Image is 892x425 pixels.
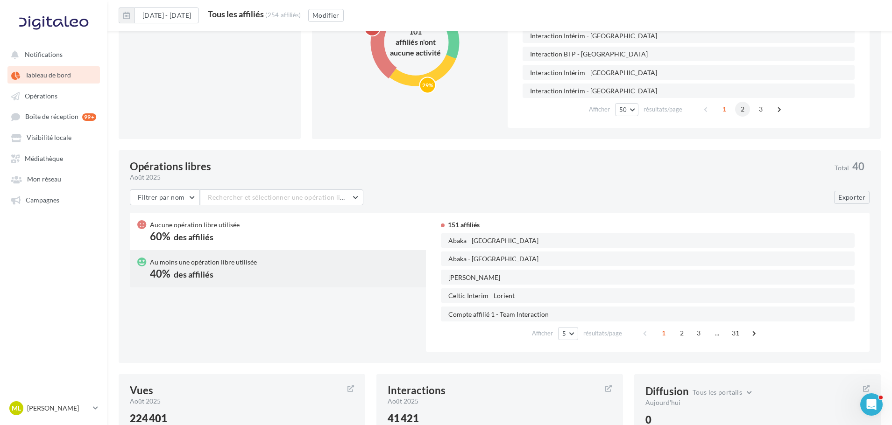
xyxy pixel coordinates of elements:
[208,10,264,18] div: Tous les affiliés
[150,258,257,267] div: Au moins une opération libre utilisée
[589,105,610,114] span: Afficher
[6,87,102,104] a: Opérations
[644,105,682,114] span: résultats/page
[130,161,211,172] div: Opérations libres
[448,274,500,281] span: [PERSON_NAME]
[130,173,161,182] span: août 2025
[860,393,883,416] iframe: Intercom live chat
[835,165,849,171] span: Total
[27,404,89,413] p: [PERSON_NAME]
[448,237,538,244] span: Abaka - [GEOGRAPHIC_DATA]
[6,150,102,167] a: Médiathèque
[130,397,161,406] span: août 2025
[6,66,102,83] a: Tableau de bord
[834,191,870,204] button: Exporter
[852,161,864,172] span: 40
[388,37,444,58] div: affiliés n'ont aucune activité
[27,134,71,142] span: Visibilité locale
[530,70,657,77] span: Interaction Intérim - [GEOGRAPHIC_DATA]
[130,385,153,396] div: Vues
[174,233,213,241] div: des affiliés
[6,108,102,125] a: Boîte de réception 99+
[308,9,344,22] button: Modifier
[7,399,100,417] a: ML [PERSON_NAME]
[82,113,96,121] div: 99+
[448,256,538,263] span: Abaka - [GEOGRAPHIC_DATA]
[657,326,672,341] span: 1
[710,326,725,341] span: ...
[25,71,71,79] span: Tableau de bord
[26,196,59,204] span: Campagnes
[174,270,213,279] div: des affiliés
[130,189,200,205] button: Filtrer par nom
[27,175,61,183] span: Mon réseau
[645,386,689,397] span: Diffusion
[728,326,743,341] span: 31
[25,113,78,121] span: Boîte de réception
[265,11,301,19] div: (254 affiliés)
[150,269,170,279] div: 40%
[6,170,102,187] a: Mon réseau
[583,329,622,338] span: résultats/page
[448,293,515,300] span: Celtic Interim - Lorient
[735,102,750,117] span: 2
[135,7,199,23] button: [DATE] - [DATE]
[25,50,63,58] span: Notifications
[138,193,184,201] span: Filtrer par nom
[530,88,657,95] span: Interaction Intérim - [GEOGRAPHIC_DATA]
[530,51,648,58] span: Interaction BTP - [GEOGRAPHIC_DATA]
[448,221,480,229] span: 151 affiliés
[530,33,657,40] span: Interaction Intérim - [GEOGRAPHIC_DATA]
[150,231,170,242] div: 60%
[753,102,768,117] span: 3
[562,330,566,337] span: 5
[208,193,350,201] span: Rechercher et sélectionner une opération libre
[619,106,627,113] span: 50
[388,397,418,406] span: août 2025
[25,92,57,100] span: Opérations
[150,220,240,230] div: Aucune opération libre utilisée
[558,327,578,340] button: 5
[645,415,870,425] div: 0
[388,385,446,396] div: Interactions
[693,387,757,398] button: Tous les portails
[25,154,63,162] span: Médiathèque
[6,191,102,208] a: Campagnes
[717,102,732,117] span: 1
[675,326,690,341] span: 2
[200,189,363,205] button: Rechercher et sélectionner une opération libre
[692,326,707,341] span: 3
[645,398,856,407] p: Aujourd'hui
[422,81,433,88] text: 29%
[615,103,639,116] button: 50
[388,413,612,424] div: 41 421
[532,329,553,338] span: Afficher
[6,129,102,146] a: Visibilité locale
[6,46,98,63] button: Notifications
[367,24,378,31] text: 40%
[119,7,199,23] button: [DATE] - [DATE]
[448,311,549,318] span: Compte affilié 1 - Team Interaction
[12,404,21,413] span: ML
[388,26,444,37] div: 101
[130,413,354,424] div: 224 401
